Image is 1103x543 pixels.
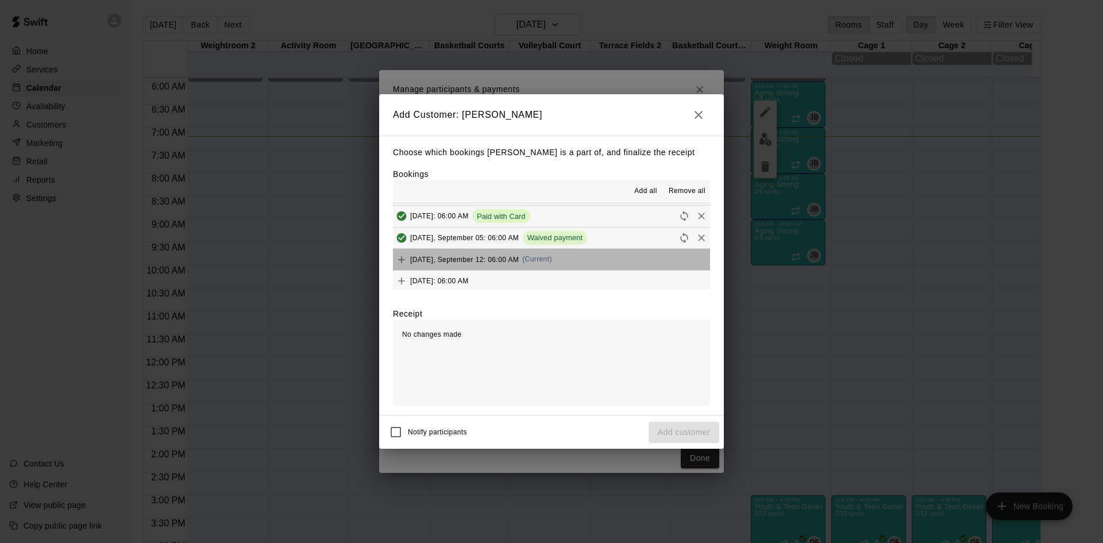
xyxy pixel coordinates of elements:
[402,330,461,338] span: No changes made
[410,212,469,220] span: [DATE]: 06:00 AM
[664,182,710,201] button: Remove all
[410,233,519,241] span: [DATE], September 05: 06:00 AM
[393,145,710,160] p: Choose which bookings [PERSON_NAME] is a part of, and finalize the receipt
[379,94,724,136] h2: Add Customer: [PERSON_NAME]
[393,228,710,249] button: Added & Paid[DATE], September 05: 06:00 AMWaived paymentRescheduleRemove
[676,233,693,241] span: Reschedule
[522,255,552,263] span: (Current)
[693,211,710,220] span: Remove
[627,182,664,201] button: Add all
[693,233,710,241] span: Remove
[676,211,693,220] span: Reschedule
[393,255,410,263] span: Add
[393,229,410,247] button: Added & Paid
[523,233,587,242] span: Waived payment
[634,186,657,197] span: Add all
[410,255,519,263] span: [DATE], September 12: 06:00 AM
[393,308,422,319] label: Receipt
[410,277,469,285] span: [DATE]: 06:00 AM
[393,271,710,292] button: Add[DATE]: 06:00 AM
[393,207,410,225] button: Added & Paid
[408,429,467,437] span: Notify participants
[393,170,429,179] label: Bookings
[393,276,410,285] span: Add
[393,206,710,227] button: Added & Paid[DATE]: 06:00 AMPaid with CardRescheduleRemove
[669,186,705,197] span: Remove all
[472,212,530,221] span: Paid with Card
[393,249,710,270] button: Add[DATE], September 12: 06:00 AM(Current)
